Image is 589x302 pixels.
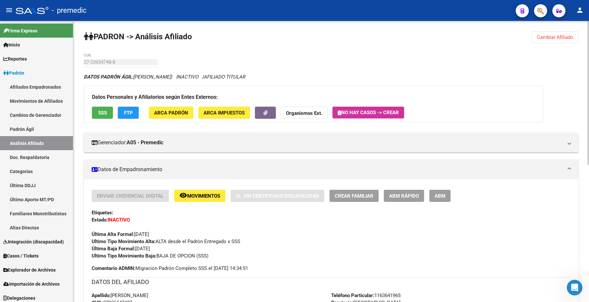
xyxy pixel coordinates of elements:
[3,294,35,302] span: Delegaciones
[97,193,164,199] span: Enviar Credencial Digital
[92,265,248,272] span: Migración Padrón Completo SSS el [DATE] 14:34:51
[231,190,324,202] button: Sin Certificado Discapacidad
[92,246,150,252] span: [DATE]
[84,160,579,179] mat-expansion-panel-header: Datos de Empadronamiento
[537,34,573,40] span: Cambiar Afiliado
[3,41,20,48] span: Inicio
[84,32,192,41] strong: PADRON -> Análisis Afiliado
[384,190,424,202] button: ABM Rápido
[338,110,399,115] span: No hay casos -> Crear
[92,217,108,223] strong: Estado:
[92,231,134,237] strong: Última Alta Formal:
[92,239,240,244] span: ALTA desde el Padrón Entregado x SSS
[3,69,24,77] span: Padrón
[532,31,579,43] button: Cambiar Afiliado
[281,107,328,119] button: Organismos Ext.
[567,280,582,295] iframe: Intercom live chat
[3,252,39,259] span: Casos / Tickets
[429,190,451,202] button: ABM
[335,193,373,199] span: Crear Familiar
[576,6,584,14] mat-icon: person
[286,110,322,116] strong: Organismos Ext.
[92,93,535,102] h3: Datos Personales y Afiliatorios según Entes Externos:
[3,266,56,274] span: Explorador de Archivos
[3,280,60,288] span: Importación de Archivos
[331,293,401,298] span: 1163641965
[179,191,187,199] mat-icon: remove_red_eye
[187,193,220,199] span: Movimientos
[5,6,13,14] mat-icon: menu
[204,74,245,80] span: AFILIADO TITULAR
[3,55,27,62] span: Reportes
[3,27,37,34] span: Firma Express
[198,107,250,119] button: ARCA Impuestos
[149,107,193,119] button: ARCA Padrón
[92,246,135,252] strong: Última Baja Formal:
[92,277,571,287] h3: DATOS DEL AFILIADO
[98,110,107,116] span: SSS
[84,74,133,80] strong: DATOS PADRÓN ÁGIL:
[92,293,111,298] strong: Apellido:
[92,231,149,237] span: [DATE]
[127,139,163,146] strong: A05 - Premedic
[243,193,319,199] span: Sin Certificado Discapacidad
[389,193,419,199] span: ABM Rápido
[92,293,148,298] span: [PERSON_NAME]
[52,3,87,18] span: - premedic
[204,110,245,116] span: ARCA Impuestos
[92,107,113,119] button: SSS
[435,193,445,199] span: ABM
[92,166,563,173] mat-panel-title: Datos de Empadronamiento
[331,293,374,298] strong: Teléfono Particular:
[118,107,139,119] button: FTP
[92,265,135,271] strong: Comentario ADMIN:
[92,190,169,202] button: Enviar Credencial Digital
[92,253,208,259] span: BAJA DE OPCION (SSS)
[332,107,404,118] button: No hay casos -> Crear
[92,253,156,259] strong: Ultimo Tipo Movimiento Baja:
[84,74,245,80] i: | INACTIVO |
[108,217,130,223] strong: INACTIVO
[84,74,171,80] span: [PERSON_NAME]
[154,110,188,116] span: ARCA Padrón
[92,239,155,244] strong: Ultimo Tipo Movimiento Alta:
[124,110,133,116] span: FTP
[84,133,579,152] mat-expansion-panel-header: Gerenciador:A05 - Premedic
[330,190,379,202] button: Crear Familiar
[174,190,225,202] button: Movimientos
[92,210,113,216] strong: Etiquetas:
[3,238,64,245] span: Integración (discapacidad)
[92,139,563,146] mat-panel-title: Gerenciador:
